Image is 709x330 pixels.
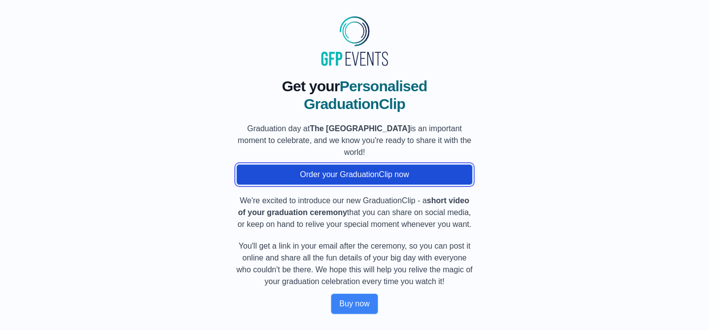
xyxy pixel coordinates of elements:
button: Order your GraduationClip now [236,164,473,185]
img: MyGraduationClip [318,12,391,70]
span: Get your [282,78,339,94]
b: The [GEOGRAPHIC_DATA] [310,124,410,133]
p: You'll get a link in your email after the ceremony, so you can post it online and share all the f... [236,240,473,288]
p: We're excited to introduce our new GraduationClip - a that you can share on social media, or keep... [236,195,473,230]
p: Graduation day at is an important moment to celebrate, and we know you're ready to share it with ... [236,123,473,158]
button: Buy now [331,293,378,314]
span: Personalised GraduationClip [304,78,427,112]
